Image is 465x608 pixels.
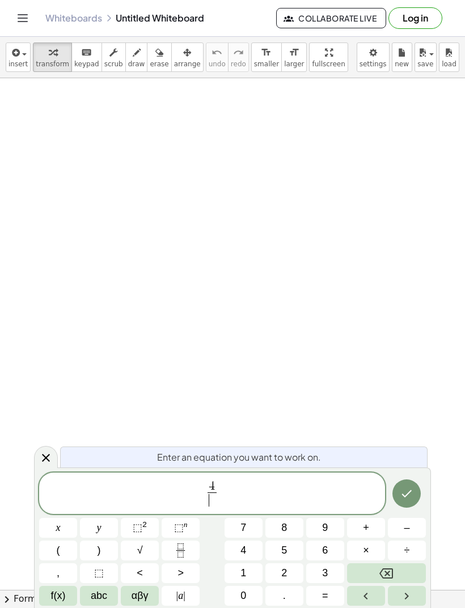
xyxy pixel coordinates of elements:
span: x [56,520,61,535]
button: 9 [306,518,344,538]
button: arrange [171,42,204,72]
span: 4 [240,543,246,558]
span: √ [137,543,143,558]
sup: 2 [142,520,147,529]
span: transform [36,60,69,68]
button: Backspace [347,563,426,583]
button: Greater than [162,563,200,583]
button: Superscript [162,518,200,538]
i: redo [233,46,244,59]
span: new [395,60,409,68]
span: f(x) [51,588,66,603]
button: Plus [347,518,385,538]
span: abc [91,588,107,603]
i: keyboard [81,46,92,59]
button: 7 [225,518,263,538]
span: redo [231,60,246,68]
span: fullscreen [312,60,345,68]
span: arrange [174,60,201,68]
button: redoredo [228,42,249,72]
button: Greek alphabet [121,586,159,606]
button: Fraction [162,541,200,560]
button: 5 [265,541,303,560]
button: transform [33,42,72,72]
span: ⬚ [94,566,104,581]
button: Absolute value [162,586,200,606]
span: . [283,588,286,603]
button: Left arrow [347,586,385,606]
button: Squared [121,518,159,538]
span: 9 [322,520,328,535]
button: new [392,42,412,72]
span: settings [360,60,387,68]
span: 0 [240,588,246,603]
button: settings [357,42,390,72]
button: draw [125,42,148,72]
button: y [80,518,118,538]
span: y [97,520,102,535]
button: Square root [121,541,159,560]
span: draw [128,60,145,68]
button: erase [147,42,171,72]
button: Equals [306,586,344,606]
button: Collaborate Live [276,8,386,28]
span: ​ [209,494,215,507]
span: 2 [281,566,287,581]
span: insert [9,60,28,68]
span: , [57,566,60,581]
span: ⬚ [174,522,184,533]
button: x [39,518,77,538]
span: 4 [209,480,215,492]
span: 1 [240,566,246,581]
button: ) [80,541,118,560]
span: erase [150,60,168,68]
button: Divide [388,541,426,560]
button: load [439,42,459,72]
button: , [39,563,77,583]
span: ( [57,543,60,558]
span: scrub [104,60,123,68]
span: Enter an equation you want to work on. [157,450,321,464]
span: 5 [281,543,287,558]
span: 8 [281,520,287,535]
i: format_size [289,46,299,59]
button: Less than [121,563,159,583]
span: < [137,566,143,581]
button: . [265,586,303,606]
sup: n [184,520,188,529]
span: ÷ [404,543,410,558]
span: ⬚ [133,522,142,533]
button: 0 [225,586,263,606]
span: 7 [240,520,246,535]
span: | [176,590,179,601]
button: 3 [306,563,344,583]
button: Placeholder [80,563,118,583]
button: format_sizesmaller [251,42,282,72]
button: fullscreen [309,42,348,72]
span: + [363,520,369,535]
span: × [363,543,369,558]
span: smaller [254,60,279,68]
a: Whiteboards [45,12,102,24]
span: undo [209,60,226,68]
i: format_size [261,46,272,59]
button: insert [6,42,31,72]
span: Collaborate Live [286,13,377,23]
button: format_sizelarger [281,42,307,72]
button: Alphabet [80,586,118,606]
button: save [415,42,437,72]
span: larger [284,60,304,68]
span: – [404,520,409,535]
button: 2 [265,563,303,583]
span: save [417,60,433,68]
button: 8 [265,518,303,538]
span: a [176,588,185,603]
button: Log in [388,7,442,29]
span: 3 [322,566,328,581]
span: αβγ [132,588,149,603]
span: = [322,588,328,603]
button: 4 [225,541,263,560]
button: Functions [39,586,77,606]
button: ( [39,541,77,560]
button: Toggle navigation [14,9,32,27]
